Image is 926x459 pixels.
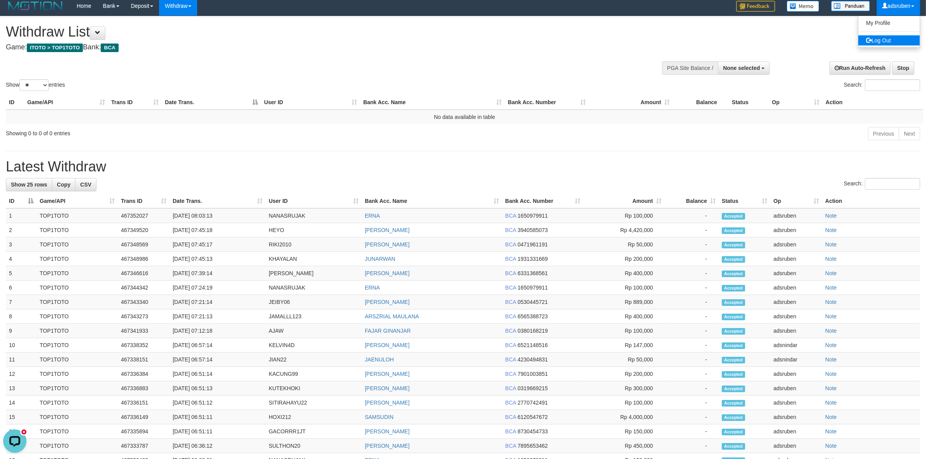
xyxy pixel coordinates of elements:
[505,284,516,291] span: BCA
[770,295,822,309] td: adsruben
[266,295,362,309] td: JEIBY06
[3,3,26,26] button: Open LiveChat chat widget
[505,400,516,406] span: BCA
[52,178,75,191] a: Copy
[170,223,266,237] td: [DATE] 07:45:18
[6,223,37,237] td: 2
[365,270,410,276] a: [PERSON_NAME]
[825,385,837,391] a: Note
[365,428,410,435] a: [PERSON_NAME]
[37,367,118,381] td: TOP1TOTO
[831,1,870,11] img: panduan.png
[37,223,118,237] td: TOP1TOTO
[722,357,745,363] span: Accepted
[37,338,118,353] td: TOP1TOTO
[170,295,266,309] td: [DATE] 07:21:14
[360,95,505,110] th: Bank Acc. Name: activate to sort column ascending
[665,266,719,281] td: -
[770,266,822,281] td: adsruben
[266,237,362,252] td: RIKI2010
[118,237,170,252] td: 467348569
[170,237,266,252] td: [DATE] 07:45:17
[770,439,822,453] td: adsruben
[770,381,822,396] td: adsruben
[505,256,516,262] span: BCA
[736,1,775,12] img: Feedback.jpg
[118,208,170,223] td: 467352027
[266,353,362,367] td: JIAN22
[170,353,266,367] td: [DATE] 06:57:14
[844,178,920,190] label: Search:
[770,252,822,266] td: adsruben
[37,208,118,223] td: TOP1TOTO
[518,241,548,248] span: Copy 0471961191 to clipboard
[365,313,419,319] a: ARSZRIAL MAULANA
[19,79,49,91] select: Showentries
[770,396,822,410] td: adsruben
[830,61,891,75] a: Run Auto-Refresh
[583,353,665,367] td: Rp 50,000
[37,381,118,396] td: TOP1TOTO
[6,110,923,124] td: No data available in table
[118,324,170,338] td: 467341933
[589,95,673,110] th: Amount: activate to sort column ascending
[6,24,609,40] h1: Withdraw List
[11,182,47,188] span: Show 25 rows
[770,237,822,252] td: adsruben
[518,227,548,233] span: Copy 3940585073 to clipboard
[665,410,719,424] td: -
[6,338,37,353] td: 10
[729,95,769,110] th: Status
[6,324,37,338] td: 9
[266,266,362,281] td: [PERSON_NAME]
[6,194,37,208] th: ID: activate to sort column descending
[365,256,396,262] a: JUNARWAN
[868,127,899,140] a: Previous
[170,194,266,208] th: Date Trans.: activate to sort column ascending
[6,353,37,367] td: 11
[505,227,516,233] span: BCA
[825,400,837,406] a: Note
[118,439,170,453] td: 467333787
[505,328,516,334] span: BCA
[170,367,266,381] td: [DATE] 06:51:14
[722,256,745,263] span: Accepted
[825,443,837,449] a: Note
[118,338,170,353] td: 467338352
[583,439,665,453] td: Rp 450,000
[505,443,516,449] span: BCA
[770,223,822,237] td: adsruben
[505,428,516,435] span: BCA
[118,295,170,309] td: 467343340
[825,371,837,377] a: Note
[518,284,548,291] span: Copy 1650979911 to clipboard
[6,178,52,191] a: Show 25 rows
[266,396,362,410] td: SITIRAHAYU22
[722,400,745,407] span: Accepted
[665,223,719,237] td: -
[665,237,719,252] td: -
[865,178,920,190] input: Search:
[170,396,266,410] td: [DATE] 06:51:12
[518,313,548,319] span: Copy 6565388723 to clipboard
[583,324,665,338] td: Rp 100,000
[665,309,719,324] td: -
[722,328,745,335] span: Accepted
[583,381,665,396] td: Rp 300,000
[118,410,170,424] td: 467336149
[722,371,745,378] span: Accepted
[844,79,920,91] label: Search:
[266,324,362,338] td: AJAW
[858,35,920,45] a: Log Out
[518,371,548,377] span: Copy 7901003851 to clipboard
[365,227,410,233] a: [PERSON_NAME]
[722,386,745,392] span: Accepted
[365,356,394,363] a: JAENULOH
[365,299,410,305] a: [PERSON_NAME]
[583,266,665,281] td: Rp 400,000
[170,266,266,281] td: [DATE] 07:39:14
[518,270,548,276] span: Copy 6331368561 to clipboard
[261,95,360,110] th: User ID: activate to sort column ascending
[6,424,37,439] td: 16
[6,159,920,175] h1: Latest Withdraw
